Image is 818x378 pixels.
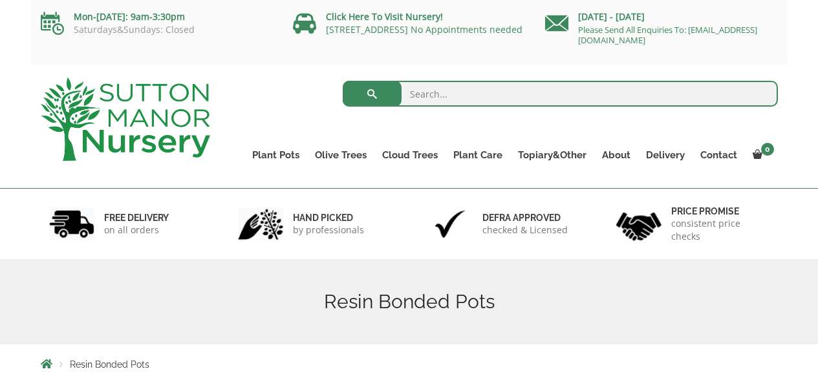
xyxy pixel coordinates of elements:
a: 0 [745,146,778,164]
nav: Breadcrumbs [41,359,778,369]
span: 0 [761,143,774,156]
a: Cloud Trees [374,146,446,164]
img: 2.jpg [238,207,283,240]
p: consistent price checks [671,217,770,243]
a: [STREET_ADDRESS] No Appointments needed [326,23,522,36]
h6: Defra approved [482,212,568,224]
p: Saturdays&Sundays: Closed [41,25,274,35]
p: on all orders [104,224,169,236]
p: checked & Licensed [482,224,568,236]
p: [DATE] - [DATE] [545,9,778,25]
a: Click Here To Visit Nursery! [326,10,443,23]
h6: FREE DELIVERY [104,212,169,224]
p: Mon-[DATE]: 9am-3:30pm [41,9,274,25]
img: 3.jpg [427,207,473,240]
img: 1.jpg [49,207,94,240]
a: Plant Care [446,146,510,164]
a: Contact [693,146,745,164]
a: About [594,146,638,164]
img: 4.jpg [616,204,662,244]
p: by professionals [293,224,364,236]
a: Please Send All Enquiries To: [EMAIL_ADDRESS][DOMAIN_NAME] [578,24,757,46]
input: Search... [343,81,778,107]
a: Olive Trees [307,146,374,164]
h6: hand picked [293,212,364,224]
a: Delivery [638,146,693,164]
a: Plant Pots [244,146,307,164]
h6: Price promise [671,205,770,217]
h1: Resin Bonded Pots [41,290,778,313]
a: Topiary&Other [510,146,594,164]
img: logo [41,78,210,161]
span: Resin Bonded Pots [70,359,149,370]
